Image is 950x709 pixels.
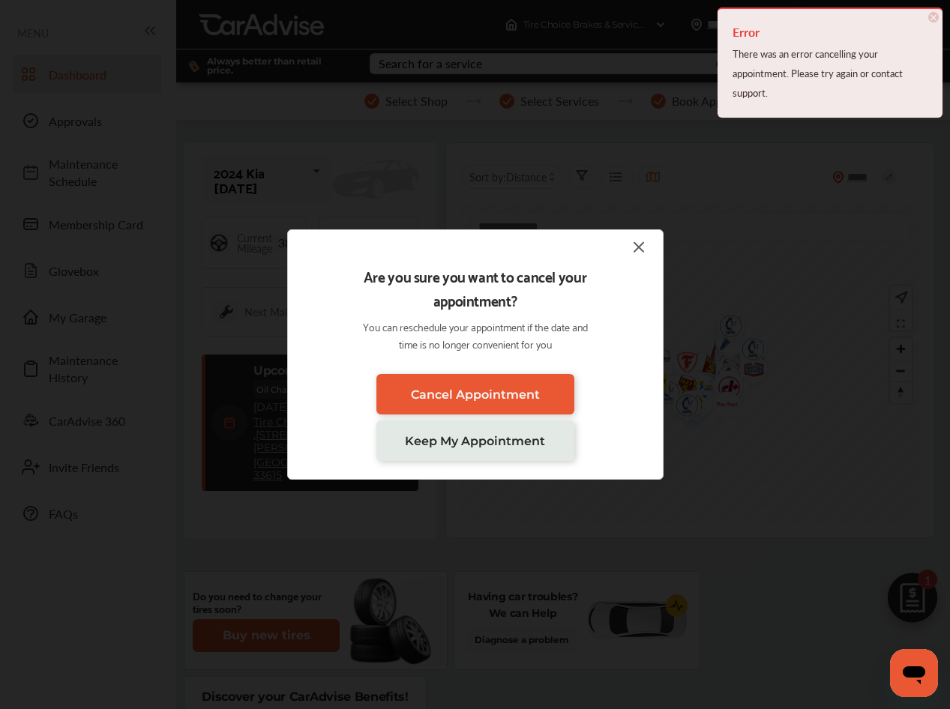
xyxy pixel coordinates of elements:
[630,238,648,256] img: close-icon.a004319c.svg
[405,434,545,448] span: Keep My Appointment
[733,20,928,44] h4: Error
[357,318,593,352] p: You can reschedule your appointment if the date and time is no longer convenient for you
[357,264,593,312] p: Are you sure you want to cancel your appointment?
[928,12,939,22] span: ×
[733,44,928,103] div: There was an error cancelling your appointment. Please try again or contact support.
[411,387,540,402] span: Cancel Appointment
[890,649,938,697] iframe: Button to launch messaging window
[376,374,574,414] a: Cancel Appointment
[376,420,574,461] a: Keep My Appointment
